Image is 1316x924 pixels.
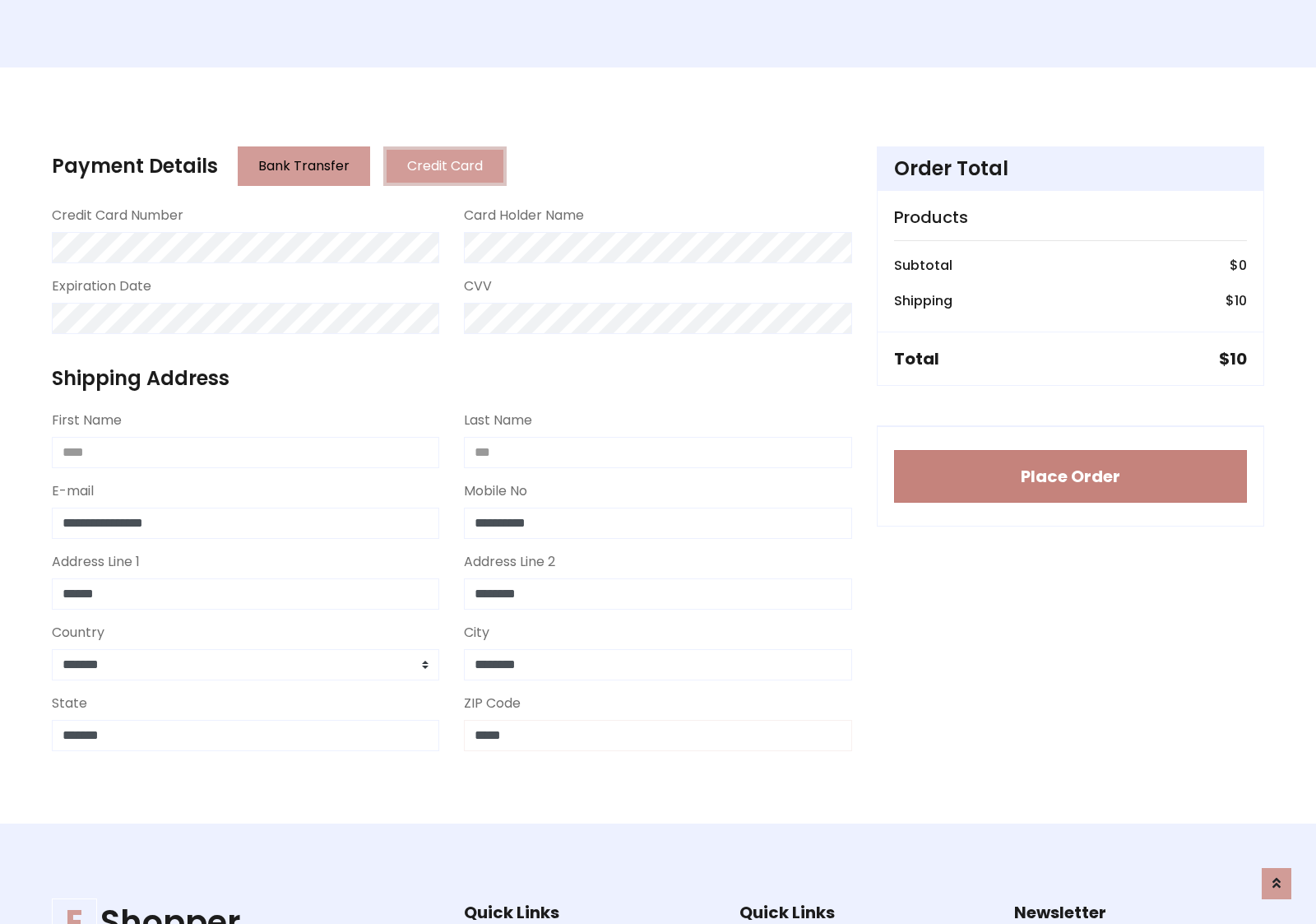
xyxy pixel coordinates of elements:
span: 10 [1235,291,1247,310]
h5: Quick Links [739,903,989,922]
label: Country [52,623,104,643]
label: ZIP Code [464,694,521,713]
h5: $ [1219,349,1247,369]
label: City [464,623,489,643]
button: Place Order [894,450,1247,503]
span: 10 [1230,347,1247,370]
h5: Quick Links [464,903,714,922]
h4: Order Total [894,157,1247,181]
label: Expiration Date [52,276,151,296]
label: First Name [52,411,122,430]
label: Address Line 2 [464,552,555,572]
label: Mobile No [464,481,527,501]
label: Address Line 1 [52,552,140,572]
h6: Subtotal [894,258,952,273]
h5: Newsletter [1014,903,1264,922]
label: Credit Card Number [52,206,183,225]
button: Credit Card [383,146,507,186]
label: E-mail [52,481,94,501]
span: 0 [1239,256,1247,275]
button: Bank Transfer [238,146,370,186]
label: Last Name [464,411,532,430]
h5: Products [894,207,1247,227]
h6: Shipping [894,293,952,309]
h4: Shipping Address [52,367,852,391]
h6: $ [1230,258,1247,273]
label: Card Holder Name [464,206,584,225]
label: CVV [464,276,492,296]
h4: Payment Details [52,155,218,179]
h6: $ [1226,293,1247,309]
label: State [52,694,87,713]
h5: Total [894,349,939,369]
